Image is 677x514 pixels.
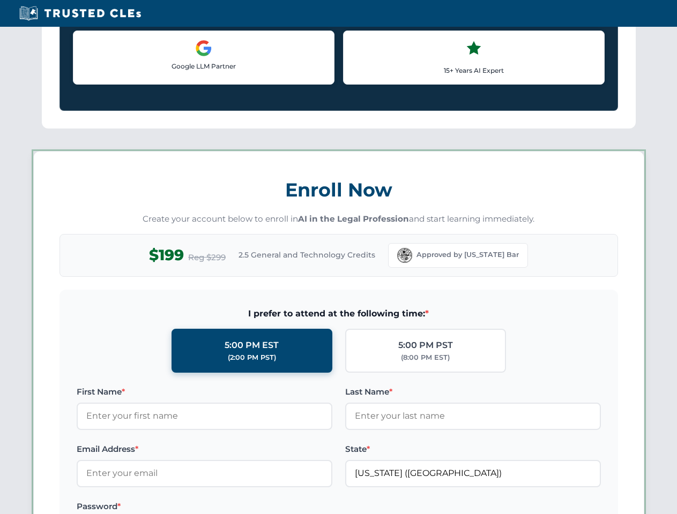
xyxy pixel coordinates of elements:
input: Enter your first name [77,403,332,429]
span: $199 [149,243,184,267]
span: I prefer to attend at the following time: [77,307,601,321]
span: Reg $299 [188,251,226,264]
label: State [345,443,601,456]
span: 2.5 General and Technology Credits [239,249,375,261]
p: Create your account below to enroll in and start learning immediately. [59,213,618,225]
input: Enter your email [77,460,332,487]
label: Email Address [77,443,332,456]
div: (8:00 PM EST) [401,352,450,363]
p: 15+ Years AI Expert [352,65,596,75]
h3: Enroll Now [59,173,618,207]
img: Trusted CLEs [16,5,144,21]
div: (2:00 PM PST) [228,352,276,363]
label: Last Name [345,385,601,398]
label: Password [77,500,332,513]
p: Google LLM Partner [82,61,325,71]
strong: AI in the Legal Profession [298,214,409,224]
div: 5:00 PM EST [225,338,279,352]
span: Approved by [US_STATE] Bar [416,250,519,260]
input: Enter your last name [345,403,601,429]
label: First Name [77,385,332,398]
img: Google [195,40,212,57]
img: Florida Bar [397,248,412,263]
div: 5:00 PM PST [398,338,453,352]
input: Florida (FL) [345,460,601,487]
